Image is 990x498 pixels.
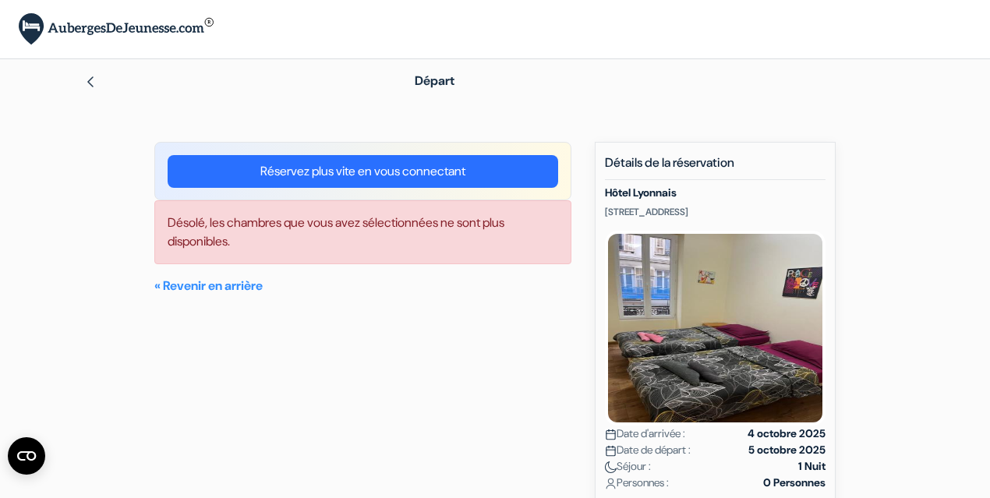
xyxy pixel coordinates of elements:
[605,445,617,457] img: calendar.svg
[154,277,263,294] a: « Revenir en arrière
[605,458,651,475] span: Séjour :
[798,458,826,475] strong: 1 Nuit
[605,206,826,218] p: [STREET_ADDRESS]
[605,186,826,200] h5: Hôtel Lyonnais
[154,200,571,264] div: Désolé, les chambres que vous avez sélectionnées ne sont plus disponibles.
[605,461,617,473] img: moon.svg
[415,72,454,89] span: Départ
[605,426,685,442] span: Date d'arrivée :
[605,155,826,180] h5: Détails de la réservation
[605,478,617,489] img: user_icon.svg
[763,475,826,491] strong: 0 Personnes
[84,76,97,88] img: left_arrow.svg
[748,442,826,458] strong: 5 octobre 2025
[605,429,617,440] img: calendar.svg
[605,442,691,458] span: Date de départ :
[168,155,558,188] a: Réservez plus vite en vous connectant
[748,426,826,442] strong: 4 octobre 2025
[605,475,669,491] span: Personnes :
[19,13,214,45] img: AubergesDeJeunesse.com
[8,437,45,475] button: Ouvrir le widget CMP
